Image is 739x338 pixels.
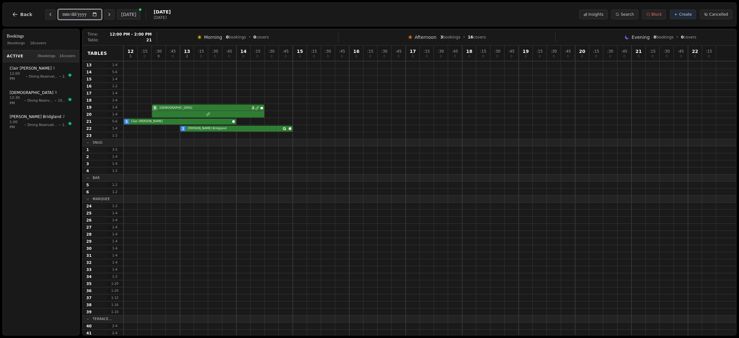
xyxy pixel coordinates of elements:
button: Next day [104,9,115,20]
span: 0 [525,55,527,58]
span: 3 [86,161,89,166]
span: 37 [86,295,92,300]
span: 0 [285,55,286,58]
button: Search [611,10,638,19]
span: 0 [468,55,470,58]
span: TERRACE... [93,317,112,321]
span: 1 - 2 [107,84,123,89]
span: Bar [93,175,100,180]
span: : 45 [283,49,289,53]
span: 1 - 4 [107,218,123,223]
span: 0 [426,55,428,58]
span: : 45 [565,49,571,53]
span: 9 [154,106,156,110]
span: • [463,35,465,40]
span: 19 [86,105,92,110]
span: 41 [86,331,92,336]
button: Insights [579,10,608,19]
span: Dining Reservations [29,74,58,79]
span: 2 [182,126,184,131]
span: : 30 [607,49,613,53]
span: 17 [410,49,416,54]
span: Insights [589,12,604,17]
button: Back [7,7,38,22]
span: 31 [86,253,92,258]
span: Create [679,12,692,17]
button: Cancelled [700,10,732,19]
span: • [59,74,61,79]
span: 1 - 4 [107,211,123,215]
span: 9 [157,55,159,58]
span: 2 [251,106,255,110]
span: 1 - 4 [107,225,123,230]
span: : 15 [198,49,204,53]
span: 0 [226,35,229,39]
span: : 30 [381,49,387,53]
span: 1 - 2 [107,168,123,173]
span: • [26,74,28,79]
span: 5 - 6 [107,119,123,124]
span: 1 - 4 [107,105,123,110]
span: 1:00 PM [10,120,23,130]
span: 1 - 20 [107,288,123,293]
span: : 45 [621,49,627,53]
span: : 15 [480,49,486,53]
span: 3 bookings [37,54,55,59]
span: 21 [635,49,641,54]
span: Table: [88,38,99,43]
span: 32 [86,260,92,265]
span: Afternoon [415,34,437,40]
span: 0 [654,35,656,39]
span: 1 - 2 [107,133,123,138]
span: : 45 [170,49,176,53]
span: : 15 [706,49,712,53]
span: Back [20,12,32,17]
span: 1 - 4 [107,161,123,166]
span: 2 - 4 [107,324,123,328]
h3: Bookings [7,33,75,39]
span: : 15 [650,49,656,53]
span: 1 - 4 [107,77,123,81]
span: : 30 [551,49,557,53]
span: 14 [240,49,246,54]
span: 5 - 6 [107,70,123,74]
span: : 15 [254,49,260,53]
span: 1 - 4 [107,253,123,258]
span: 0 [200,55,202,58]
span: Dining Reservations [28,123,58,127]
span: 1 - 4 [107,267,123,272]
span: 40 [86,324,92,329]
span: 0 [553,55,555,58]
span: Evening [632,34,650,40]
span: 0 [172,55,174,58]
span: 0 [397,55,399,58]
span: 12:00 PM [10,71,24,82]
span: Clair [PERSON_NAME] [10,66,52,71]
span: 1 - 4 [107,112,123,117]
span: Dining Reservations [27,98,53,103]
span: 34 [86,274,92,279]
span: 3 [440,35,443,39]
span: bookings [654,35,674,40]
span: 22 [86,126,92,131]
span: 5 [53,66,55,71]
span: 1 - 12 [107,295,123,300]
span: 15 [297,49,303,54]
span: : 30 [438,49,444,53]
span: 33 [86,267,92,272]
span: 22 [692,49,698,54]
span: 1 - 4 [107,260,123,265]
span: [PERSON_NAME] Bridgland [188,126,282,131]
span: 0 [496,55,498,58]
span: Active [7,54,23,59]
span: 36 [86,288,92,293]
span: 1 - 20 [107,281,123,286]
span: 0 [595,55,597,58]
span: 2 [186,55,188,58]
span: 22 [62,123,66,127]
span: 30 [86,246,92,251]
span: Search [621,12,634,17]
span: • [24,98,26,103]
span: 0 [440,55,442,58]
span: 2 - 4 [107,331,123,335]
